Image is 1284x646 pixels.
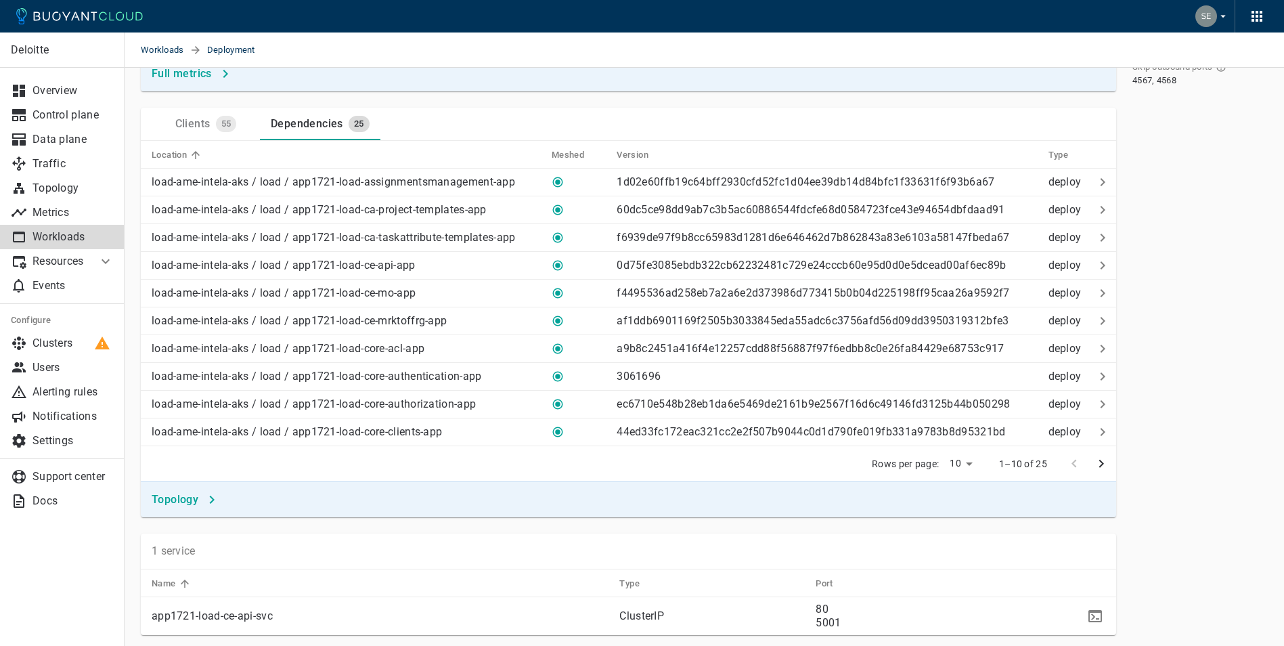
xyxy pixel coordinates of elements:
p: deploy [1048,397,1089,411]
p: Alerting rules [32,385,114,399]
p: Settings [32,434,114,448]
p: load-ame-intela-aks / load / app1721-load-ce-mo-app [152,286,416,300]
button: Full metrics [146,62,236,86]
span: kubectl -n load describe service app1721-load-ce-api-svc [1085,610,1105,621]
h5: Configure [11,315,114,326]
p: load-ame-intela-aks / load / app1721-load-ca-project-templates-app [152,203,487,217]
p: load-ame-intela-aks / load / app1721-load-core-authentication-app [152,370,482,383]
p: deploy [1048,231,1089,244]
p: a9b8c2451a416f4e12257cdd88f56887f97f6edbb8c0e26fa84429e68753c917 [617,342,1004,355]
p: Events [32,279,114,293]
p: deploy [1048,370,1089,383]
p: 1 service [152,544,196,558]
span: 55 [216,119,237,129]
p: deploy [1048,286,1089,300]
p: deploy [1048,342,1089,356]
a: Dependencies25 [260,108,380,140]
p: af1ddb6901169f2505b3033845eda55adc6c3756afd56d09dd3950319312bfe3 [617,314,1009,327]
p: load-ame-intela-aks / load / app1721-load-ce-mrktoffrg-app [152,314,447,328]
span: Type [1048,149,1086,161]
p: Support center [32,470,114,483]
p: Resources [32,255,87,268]
span: Name [152,578,194,590]
a: Clients55 [152,108,260,140]
p: 1d02e60ffb19c64bff2930cfd52fc1d04ee39db14d84bfc1f33631f6f93b6a67 [617,175,994,188]
p: ClusterIP [619,609,805,623]
p: Deloitte [11,43,113,57]
p: Topology [32,181,114,195]
p: Rows per page: [872,457,939,471]
p: 3061696 [617,370,661,383]
p: Users [32,361,114,374]
p: Clusters [32,337,114,350]
p: load-ame-intela-aks / load / app1721-load-core-authorization-app [152,397,476,411]
p: Traffic [32,157,114,171]
span: 25 [349,119,370,129]
p: load-ame-intela-aks / load / app1721-load-ca-taskattribute-templates-app [152,231,516,244]
p: load-ame-intela-aks / load / app1721-load-ce-api-app [152,259,416,272]
p: Control plane [32,108,114,122]
p: Docs [32,494,114,508]
p: 44ed33fc172eac321cc2e2f507b9044c0d1d790fe019fb331a9783b8d95321bd [617,425,1005,438]
span: Port [816,578,851,590]
img: Sesha Pillutla [1195,5,1217,27]
button: next page [1088,450,1115,477]
p: deploy [1048,175,1089,189]
p: 80 [816,603,967,616]
p: Data plane [32,133,114,146]
p: 5001 [816,616,967,630]
h4: Topology [152,493,198,507]
h4: Full metrics [152,67,212,81]
h5: Name [152,578,176,589]
p: Workloads [32,230,114,244]
span: Version [617,149,666,161]
h5: Type [1048,150,1069,160]
p: deploy [1048,425,1089,439]
p: load-ame-intela-aks / load / app1721-load-core-clients-app [152,425,442,439]
p: 1–10 of 25 [999,457,1047,471]
span: Location [152,149,204,161]
h5: Version [617,150,648,160]
h5: Type [619,578,640,589]
span: 4567, 4568 [1132,75,1176,86]
p: deploy [1048,203,1089,217]
div: 10 [944,454,977,473]
p: deploy [1048,259,1089,272]
h5: Meshed [552,150,584,160]
div: Clients [170,112,211,131]
p: f6939de97f9b8cc65983d1281d6e646462d7b862843a83e6103a58147fbeda67 [617,231,1009,244]
p: Overview [32,84,114,98]
h5: Location [152,150,187,160]
p: load-ame-intela-aks / load / app1721-load-assignmentsmanagement-app [152,175,515,189]
p: load-ame-intela-aks / load / app1721-load-core-acl-app [152,342,424,356]
p: 60dc5ce98dd9ab7c3b5ac60886544fdcfe68d0584723fce43e94654dbfdaad91 [617,203,1004,216]
p: app1721-load-ce-api-svc [152,609,608,623]
p: ec6710e548b28eb1da6e5469de2161b9e2567f16d6c49146fd3125b44b050298 [617,397,1010,410]
p: deploy [1048,314,1089,328]
p: f4495536ad258eb7a2a6e2d373986d773415b0b04d225198ff95caa26a9592f7 [617,286,1009,299]
p: Metrics [32,206,114,219]
h5: Port [816,578,833,589]
span: Deployment [207,33,271,68]
p: Notifications [32,410,114,423]
button: Topology [146,488,223,512]
p: 0d75fe3085ebdb322cb62232481c729e24cccb60e95d0d0e5dcead00af6ec89b [617,259,1006,272]
a: Workloads [141,33,190,68]
span: Meshed [552,149,602,161]
div: Dependencies [265,112,343,131]
span: Type [619,578,657,590]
